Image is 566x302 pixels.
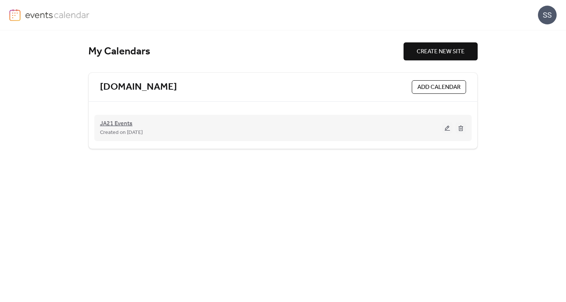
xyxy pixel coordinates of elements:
div: My Calendars [88,45,404,58]
button: CREATE NEW SITE [404,42,478,60]
div: SS [538,6,557,24]
img: logo-type [25,9,90,20]
button: ADD CALENDAR [412,80,466,94]
a: [DOMAIN_NAME] [100,81,177,93]
a: JA21 Events [100,122,133,126]
img: logo [9,9,21,21]
span: Created on [DATE] [100,128,143,137]
span: CREATE NEW SITE [417,47,465,56]
span: JA21 Events [100,119,133,128]
span: ADD CALENDAR [417,83,460,92]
